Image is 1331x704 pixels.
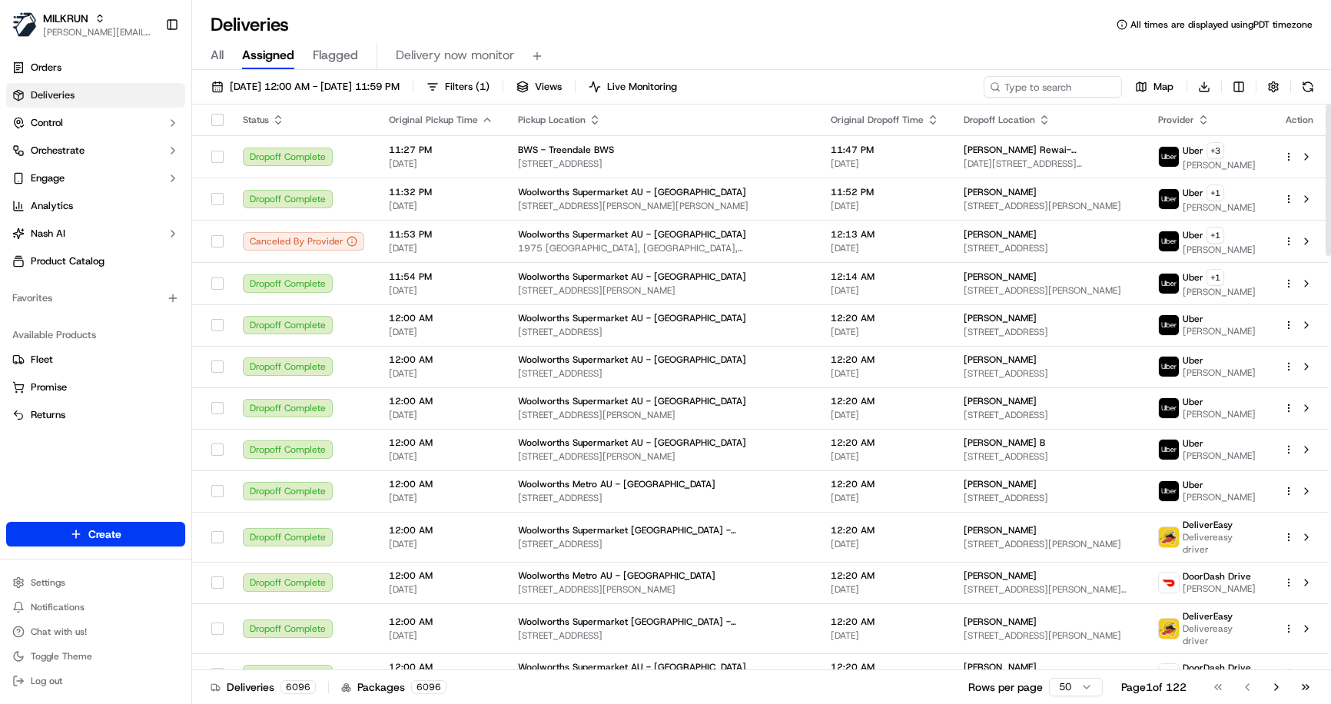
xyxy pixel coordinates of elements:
span: DoorDash Drive [1183,662,1251,674]
span: Uber [1183,229,1203,241]
img: uber-new-logo.jpeg [1159,481,1179,501]
button: Canceled By Provider [243,232,364,251]
span: Notifications [31,601,85,613]
span: [DATE] [389,200,493,212]
span: Uber [1183,271,1203,284]
span: Provider [1158,114,1194,126]
span: 12:00 AM [389,524,493,536]
div: 6096 [411,680,446,694]
span: 12:20 AM [831,570,939,582]
span: [STREET_ADDRESS][PERSON_NAME] [964,538,1134,550]
span: Map [1153,80,1173,94]
img: uber-new-logo.jpeg [1159,274,1179,294]
span: 12:00 AM [389,616,493,628]
span: Woolworths Supermarket AU - [GEOGRAPHIC_DATA] [518,437,746,449]
span: Nash AI [31,227,65,241]
span: [PERSON_NAME] B [964,437,1045,449]
button: Engage [6,166,185,191]
span: 12:00 AM [389,437,493,449]
span: [DATE] [389,158,493,170]
span: [STREET_ADDRESS] [964,450,1134,463]
span: Woolworths Supermarket AU - [GEOGRAPHIC_DATA] [518,354,746,366]
img: delivereasy_logo.png [1159,527,1179,547]
span: [DATE] [389,538,493,550]
span: [PERSON_NAME] [1183,325,1256,337]
img: MILKRUN [12,12,37,37]
span: Delivereasy driver [1183,531,1259,556]
span: [STREET_ADDRESS] [518,158,806,170]
span: [PERSON_NAME] [1183,159,1256,171]
span: [PERSON_NAME] [1183,286,1256,298]
span: DeliverEasy [1183,519,1233,531]
span: 12:20 AM [831,524,939,536]
span: Woolworths Metro AU - [GEOGRAPHIC_DATA] [518,570,715,582]
span: [PERSON_NAME] [964,616,1037,628]
span: 12:13 AM [831,228,939,241]
button: Filters(1) [420,76,496,98]
div: Favorites [6,286,185,310]
p: Rows per page [968,679,1043,695]
span: Delivery now monitor [396,46,514,65]
button: Nash AI [6,221,185,246]
span: Uber [1183,144,1203,157]
span: Woolworths Supermarket AU - [GEOGRAPHIC_DATA] [518,186,746,198]
img: uber-new-logo.jpeg [1159,147,1179,167]
span: 12:14 AM [831,271,939,283]
span: Woolworths Supermarket AU - [GEOGRAPHIC_DATA] [518,661,746,673]
span: [DATE] [389,242,493,254]
span: [STREET_ADDRESS] [964,367,1134,380]
span: [STREET_ADDRESS] [518,367,806,380]
img: uber-new-logo.jpeg [1159,398,1179,418]
span: 12:20 AM [831,478,939,490]
img: doordash_logo_v2.png [1159,664,1179,684]
a: Product Catalog [6,249,185,274]
a: Returns [12,408,179,422]
span: [DATE] [389,583,493,596]
span: [STREET_ADDRESS] [518,326,806,338]
span: DoorDash Drive [1183,570,1251,583]
button: +3 [1207,142,1224,159]
button: [PERSON_NAME][EMAIL_ADDRESS][DOMAIN_NAME] [43,26,153,38]
span: [PERSON_NAME] [1183,408,1256,420]
span: [STREET_ADDRESS] [964,492,1134,504]
button: +1 [1207,184,1224,201]
span: [PERSON_NAME] [964,354,1037,366]
span: 12:20 AM [831,616,939,628]
div: Action [1283,114,1316,126]
span: Woolworths Supermarket AU - [GEOGRAPHIC_DATA] [518,228,746,241]
button: Chat with us! [6,621,185,643]
input: Type to search [984,76,1122,98]
span: [PERSON_NAME] [1183,450,1256,462]
span: [STREET_ADDRESS][PERSON_NAME] [518,450,806,463]
button: Notifications [6,596,185,618]
span: 12:20 AM [831,661,939,673]
div: Packages [341,679,446,695]
span: [PERSON_NAME] [1183,367,1256,379]
button: Settings [6,572,185,593]
span: [STREET_ADDRESS] [518,538,806,550]
span: Create [88,526,121,542]
img: doordash_logo_v2.png [1159,573,1179,593]
button: Refresh [1297,76,1319,98]
img: uber-new-logo.jpeg [1159,357,1179,377]
a: Deliveries [6,83,185,108]
span: [STREET_ADDRESS] [964,326,1134,338]
span: 12:00 AM [389,478,493,490]
span: [PERSON_NAME] [964,524,1037,536]
span: [PERSON_NAME] [964,186,1037,198]
span: [PERSON_NAME] [1183,583,1256,595]
span: [DATE] [831,450,939,463]
span: 12:00 AM [389,312,493,324]
img: uber-new-logo.jpeg [1159,440,1179,460]
span: Pickup Location [518,114,586,126]
div: 6096 [280,680,316,694]
span: [STREET_ADDRESS][PERSON_NAME] [518,583,806,596]
span: 12:00 AM [389,570,493,582]
span: 11:53 PM [389,228,493,241]
span: Flagged [313,46,358,65]
a: Fleet [12,353,179,367]
button: Views [509,76,569,98]
span: All times are displayed using PDT timezone [1130,18,1313,31]
button: [DATE] 12:00 AM - [DATE] 11:59 PM [204,76,407,98]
